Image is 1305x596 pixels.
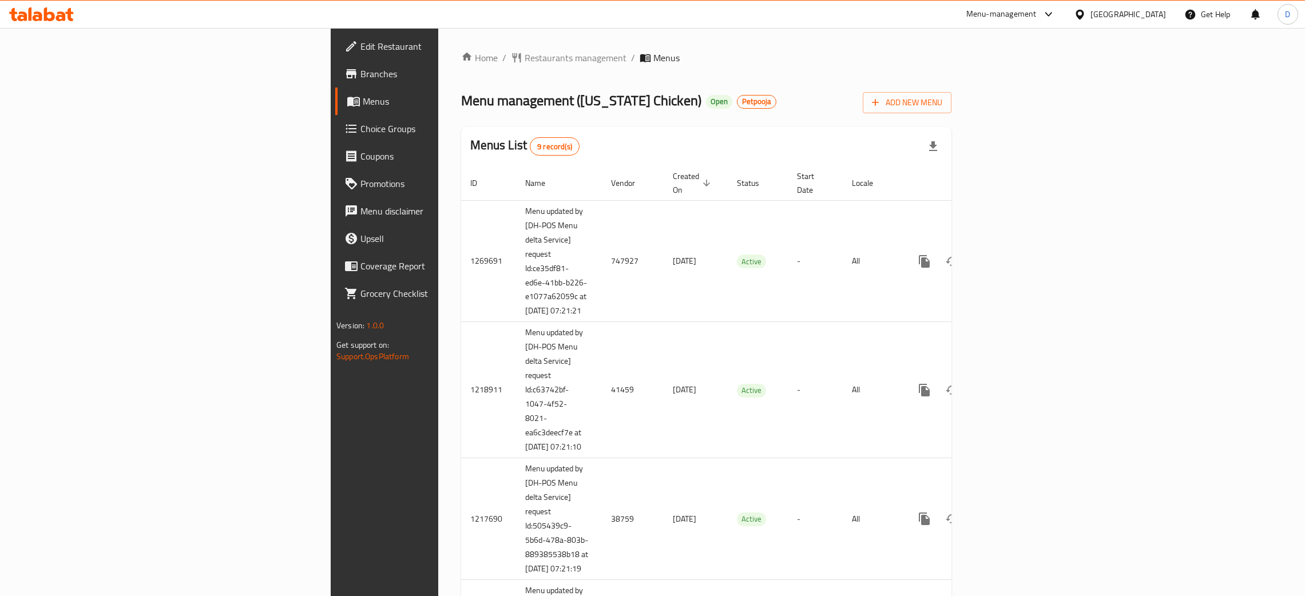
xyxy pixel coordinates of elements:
[335,88,549,115] a: Menus
[602,322,664,458] td: 41459
[511,51,626,65] a: Restaurants management
[335,225,549,252] a: Upsell
[335,170,549,197] a: Promotions
[516,322,602,458] td: Menu updated by [DH-POS Menu delta Service] request Id:c63742bf-1047-4f52-8021-ea6c3deecf7e at [D...
[335,280,549,307] a: Grocery Checklist
[653,51,680,65] span: Menus
[516,200,602,322] td: Menu updated by [DH-POS Menu delta Service] request Id:ce35df81-ed6e-41bb-b226-e1077a62059c at [D...
[360,232,540,245] span: Upsell
[938,376,966,404] button: Change Status
[336,318,364,333] span: Version:
[911,505,938,533] button: more
[1090,8,1166,21] div: [GEOGRAPHIC_DATA]
[360,259,540,273] span: Coverage Report
[335,197,549,225] a: Menu disclaimer
[335,142,549,170] a: Coupons
[1285,8,1290,21] span: D
[611,176,650,190] span: Vendor
[360,177,540,190] span: Promotions
[525,176,560,190] span: Name
[706,95,732,109] div: Open
[938,248,966,275] button: Change Status
[966,7,1037,21] div: Menu-management
[530,141,579,152] span: 9 record(s)
[911,248,938,275] button: more
[737,176,774,190] span: Status
[631,51,635,65] li: /
[911,376,938,404] button: more
[360,67,540,81] span: Branches
[706,97,732,106] span: Open
[843,458,902,580] td: All
[673,382,696,397] span: [DATE]
[737,384,766,397] span: Active
[602,458,664,580] td: 38759
[673,169,714,197] span: Created On
[872,96,942,110] span: Add New Menu
[788,200,843,322] td: -
[737,255,766,268] span: Active
[843,322,902,458] td: All
[516,458,602,580] td: Menu updated by [DH-POS Menu delta Service] request Id:505439c9-5b6d-478a-803b-889385538b18 at [D...
[336,349,409,364] a: Support.OpsPlatform
[797,169,829,197] span: Start Date
[737,512,766,526] span: Active
[335,33,549,60] a: Edit Restaurant
[852,176,888,190] span: Locale
[737,384,766,398] div: Active
[863,92,951,113] button: Add New Menu
[360,39,540,53] span: Edit Restaurant
[363,94,540,108] span: Menus
[470,137,580,156] h2: Menus List
[470,176,492,190] span: ID
[366,318,384,333] span: 1.0.0
[335,115,549,142] a: Choice Groups
[902,166,1030,201] th: Actions
[360,149,540,163] span: Coupons
[843,200,902,322] td: All
[919,133,947,160] div: Export file
[602,200,664,322] td: 747927
[938,505,966,533] button: Change Status
[360,204,540,218] span: Menu disclaimer
[788,322,843,458] td: -
[335,252,549,280] a: Coverage Report
[673,511,696,526] span: [DATE]
[335,60,549,88] a: Branches
[673,253,696,268] span: [DATE]
[737,97,776,106] span: Petpooja
[530,137,580,156] div: Total records count
[336,337,389,352] span: Get support on:
[461,51,951,65] nav: breadcrumb
[525,51,626,65] span: Restaurants management
[360,122,540,136] span: Choice Groups
[788,458,843,580] td: -
[360,287,540,300] span: Grocery Checklist
[461,88,701,113] span: Menu management ( [US_STATE] Chicken )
